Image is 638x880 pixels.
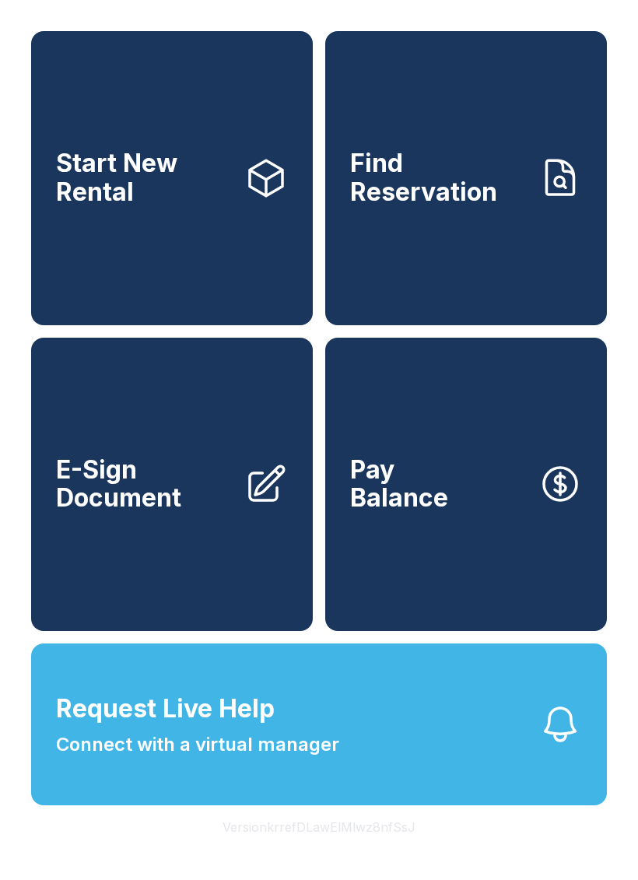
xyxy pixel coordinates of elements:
a: Start New Rental [31,31,313,325]
button: Request Live HelpConnect with a virtual manager [31,643,607,805]
span: Request Live Help [56,690,275,727]
a: Find Reservation [325,31,607,325]
span: Connect with a virtual manager [56,731,339,759]
span: Pay Balance [350,456,448,513]
button: PayBalance [325,338,607,632]
button: VersionkrrefDLawElMlwz8nfSsJ [210,805,428,849]
span: E-Sign Document [56,456,232,513]
a: E-Sign Document [31,338,313,632]
span: Find Reservation [350,149,526,206]
span: Start New Rental [56,149,232,206]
